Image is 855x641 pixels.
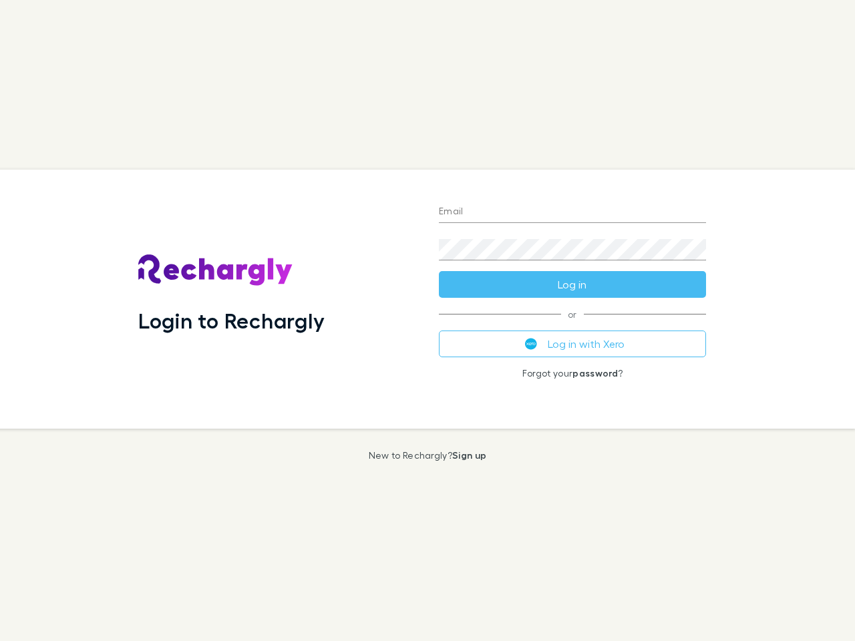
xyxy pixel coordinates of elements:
a: Sign up [452,449,486,461]
span: or [439,314,706,314]
button: Log in [439,271,706,298]
button: Log in with Xero [439,331,706,357]
p: New to Rechargly? [369,450,487,461]
img: Xero's logo [525,338,537,350]
a: password [572,367,618,379]
p: Forgot your ? [439,368,706,379]
h1: Login to Rechargly [138,308,325,333]
img: Rechargly's Logo [138,254,293,286]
